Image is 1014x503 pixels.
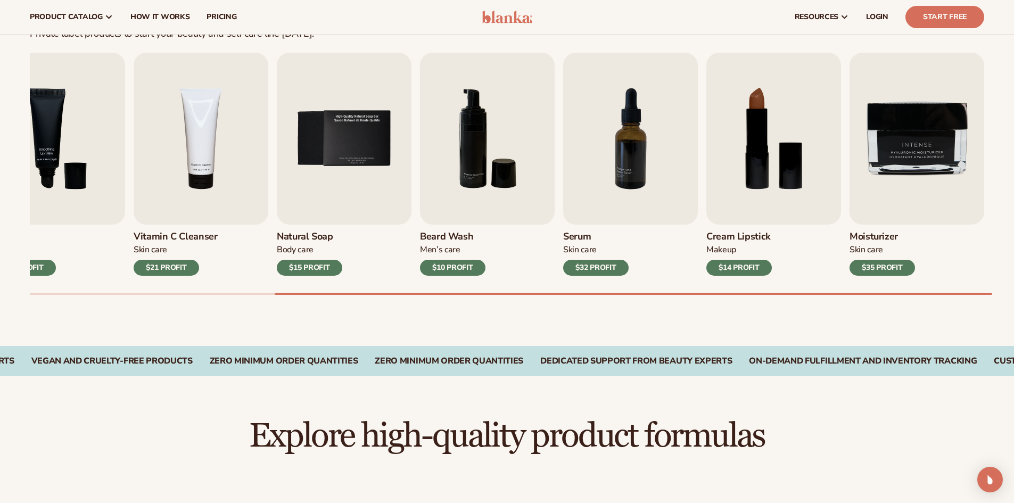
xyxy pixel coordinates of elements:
div: Zero Minimum Order QuantitieS [210,356,358,366]
div: Skin Care [563,244,629,255]
div: $10 PROFIT [420,260,485,276]
a: 7 / 9 [563,53,698,276]
span: resources [795,13,838,21]
img: logo [482,11,532,23]
h3: Natural Soap [277,231,342,243]
h3: Moisturizer [850,231,915,243]
h2: Explore high-quality product formulas [30,418,984,454]
a: 9 / 9 [850,53,984,276]
span: product catalog [30,13,103,21]
div: Open Intercom Messenger [977,467,1003,492]
div: Men’s Care [420,244,485,255]
div: Skin Care [134,244,218,255]
a: 5 / 9 [277,53,411,276]
span: How It Works [130,13,190,21]
a: 4 / 9 [134,53,268,276]
div: Dedicated Support From Beauty Experts [540,356,732,366]
div: Vegan and Cruelty-Free Products [31,356,193,366]
div: $21 PROFIT [134,260,199,276]
h3: Vitamin C Cleanser [134,231,218,243]
div: Skin Care [850,244,915,255]
div: $35 PROFIT [850,260,915,276]
div: On-Demand Fulfillment and Inventory Tracking [749,356,977,366]
div: Private label products to start your beauty and self care line [DATE]. [30,28,314,40]
div: $14 PROFIT [706,260,772,276]
div: Zero Minimum Order QuantitieS [375,356,523,366]
span: LOGIN [866,13,888,21]
div: $32 PROFIT [563,260,629,276]
a: 8 / 9 [706,53,841,276]
a: 6 / 9 [420,53,555,276]
div: $15 PROFIT [277,260,342,276]
span: pricing [207,13,236,21]
h3: Beard Wash [420,231,485,243]
div: Makeup [706,244,772,255]
h3: Cream Lipstick [706,231,772,243]
div: Body Care [277,244,342,255]
a: Start Free [905,6,984,28]
h3: Serum [563,231,629,243]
